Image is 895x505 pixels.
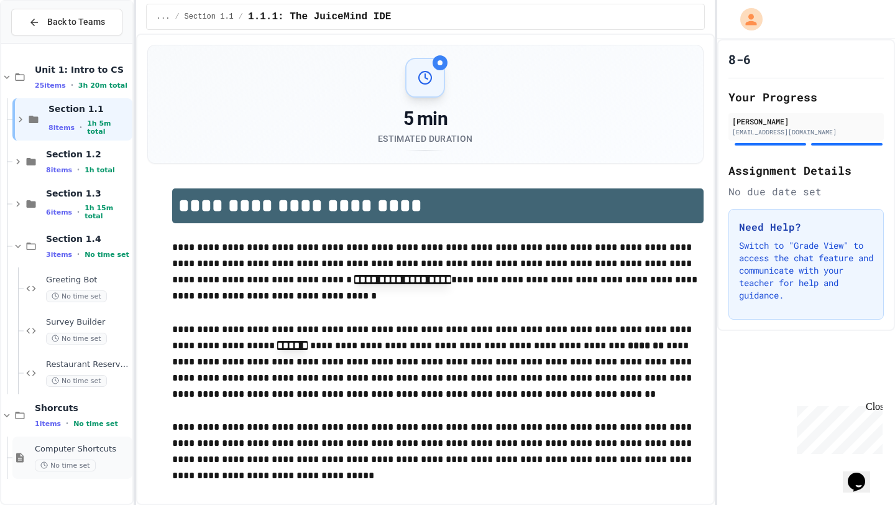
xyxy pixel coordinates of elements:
[248,9,391,24] span: 1.1.1: The JuiceMind IDE
[378,132,472,145] div: Estimated Duration
[46,233,130,244] span: Section 1.4
[732,116,880,127] div: [PERSON_NAME]
[175,12,179,22] span: /
[73,420,118,428] span: No time set
[157,12,170,22] span: ...
[46,275,130,285] span: Greeting Bot
[46,188,130,199] span: Section 1.3
[46,149,130,160] span: Section 1.2
[728,184,884,199] div: No due date set
[5,5,86,79] div: Chat with us now!Close
[77,249,80,259] span: •
[35,81,66,90] span: 25 items
[11,9,122,35] button: Back to Teams
[46,166,72,174] span: 8 items
[35,402,130,414] span: Shorcuts
[739,239,873,302] p: Switch to "Grade View" to access the chat feature and communicate with your teacher for help and ...
[46,251,72,259] span: 3 items
[728,88,884,106] h2: Your Progress
[728,50,751,68] h1: 8-6
[46,208,72,216] span: 6 items
[85,251,129,259] span: No time set
[47,16,105,29] span: Back to Teams
[728,162,884,179] h2: Assignment Details
[48,124,75,132] span: 8 items
[46,333,107,345] span: No time set
[77,165,80,175] span: •
[87,119,130,136] span: 1h 5m total
[185,12,234,22] span: Section 1.1
[378,108,472,130] div: 5 min
[46,359,130,370] span: Restaurant Reservation System
[792,401,883,454] iframe: chat widget
[35,64,130,75] span: Unit 1: Intro to CS
[80,123,82,132] span: •
[35,444,130,455] span: Computer Shortcuts
[48,103,130,114] span: Section 1.1
[35,420,61,428] span: 1 items
[727,5,766,34] div: My Account
[46,375,107,387] span: No time set
[739,220,873,234] h3: Need Help?
[85,204,130,220] span: 1h 15m total
[46,290,107,302] span: No time set
[843,455,883,493] iframe: chat widget
[46,317,130,328] span: Survey Builder
[71,80,73,90] span: •
[66,419,68,429] span: •
[85,166,115,174] span: 1h total
[78,81,127,90] span: 3h 20m total
[239,12,243,22] span: /
[77,207,80,217] span: •
[35,460,96,471] span: No time set
[732,127,880,137] div: [EMAIL_ADDRESS][DOMAIN_NAME]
